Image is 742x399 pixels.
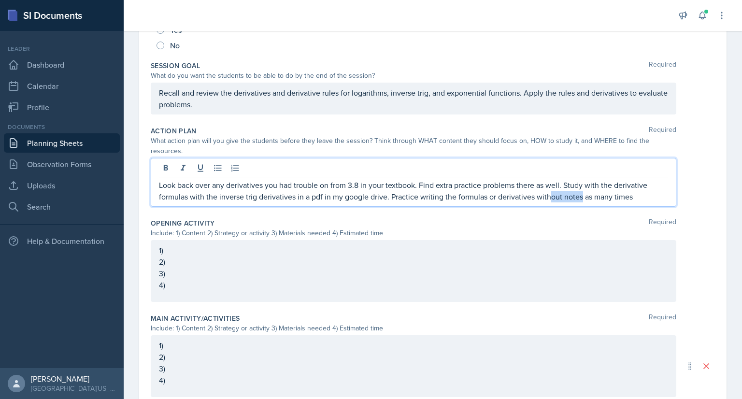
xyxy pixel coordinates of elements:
[4,197,120,216] a: Search
[649,313,676,323] span: Required
[151,218,215,228] label: Opening Activity
[151,71,676,81] div: What do you want the students to be able to do by the end of the session?
[159,374,668,386] p: 4)
[4,176,120,195] a: Uploads
[31,374,116,384] div: [PERSON_NAME]
[4,155,120,174] a: Observation Forms
[159,279,668,291] p: 4)
[151,136,676,156] div: What action plan will you give the students before they leave the session? Think through WHAT con...
[649,126,676,136] span: Required
[4,55,120,74] a: Dashboard
[4,123,120,131] div: Documents
[159,268,668,279] p: 3)
[151,323,676,333] div: Include: 1) Content 2) Strategy or activity 3) Materials needed 4) Estimated time
[4,76,120,96] a: Calendar
[170,41,180,50] span: No
[31,384,116,393] div: [GEOGRAPHIC_DATA][US_STATE] in [GEOGRAPHIC_DATA]
[649,218,676,228] span: Required
[649,61,676,71] span: Required
[4,133,120,153] a: Planning Sheets
[4,231,120,251] div: Help & Documentation
[159,87,668,110] p: Recall and review the derivatives and derivative rules for logarithms, inverse trig, and exponent...
[159,256,668,268] p: 2)
[170,25,182,35] span: Yes
[151,313,240,323] label: Main Activity/Activities
[151,228,676,238] div: Include: 1) Content 2) Strategy or activity 3) Materials needed 4) Estimated time
[159,244,668,256] p: 1)
[159,351,668,363] p: 2)
[159,179,668,202] p: Look back over any derivatives you had trouble on from 3.8 in your textbook. Find extra practice ...
[151,61,200,71] label: Session Goal
[159,363,668,374] p: 3)
[159,340,668,351] p: 1)
[4,44,120,53] div: Leader
[4,98,120,117] a: Profile
[151,126,197,136] label: Action Plan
